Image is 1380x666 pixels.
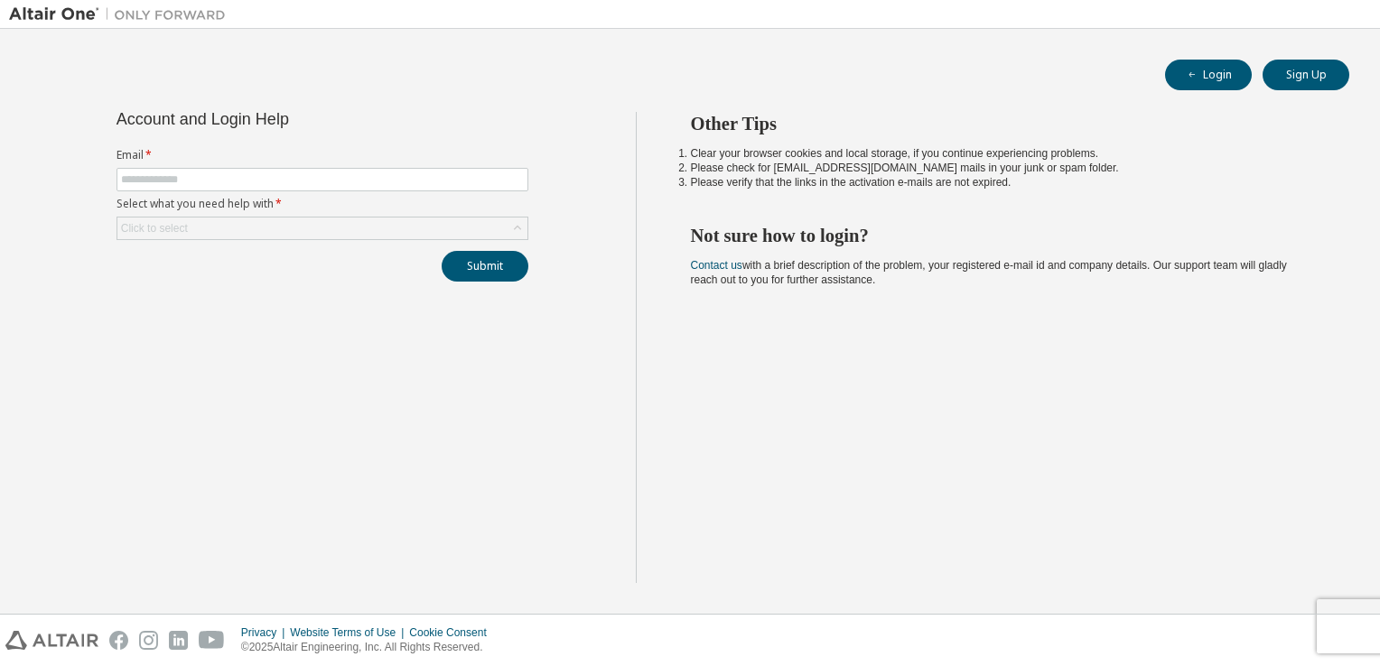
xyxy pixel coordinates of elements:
p: © 2025 Altair Engineering, Inc. All Rights Reserved. [241,640,498,655]
li: Please verify that the links in the activation e-mails are not expired. [691,175,1318,190]
li: Clear your browser cookies and local storage, if you continue experiencing problems. [691,146,1318,161]
label: Email [117,148,528,162]
div: Click to select [121,221,188,236]
div: Cookie Consent [409,625,497,640]
li: Please check for [EMAIL_ADDRESS][DOMAIN_NAME] mails in your junk or spam folder. [691,161,1318,175]
button: Login [1165,60,1252,90]
div: Account and Login Help [117,112,446,126]
img: instagram.svg [139,631,158,650]
div: Website Terms of Use [290,625,409,640]
img: linkedin.svg [169,631,188,650]
h2: Not sure how to login? [691,224,1318,247]
button: Submit [442,251,528,282]
span: with a brief description of the problem, your registered e-mail id and company details. Our suppo... [691,259,1287,286]
div: Click to select [117,217,527,239]
button: Sign Up [1263,60,1349,90]
div: Privacy [241,625,290,640]
label: Select what you need help with [117,197,528,211]
img: altair_logo.svg [5,631,98,650]
h2: Other Tips [691,112,1318,135]
img: youtube.svg [199,631,225,650]
img: Altair One [9,5,235,23]
a: Contact us [691,259,742,272]
img: facebook.svg [109,631,128,650]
